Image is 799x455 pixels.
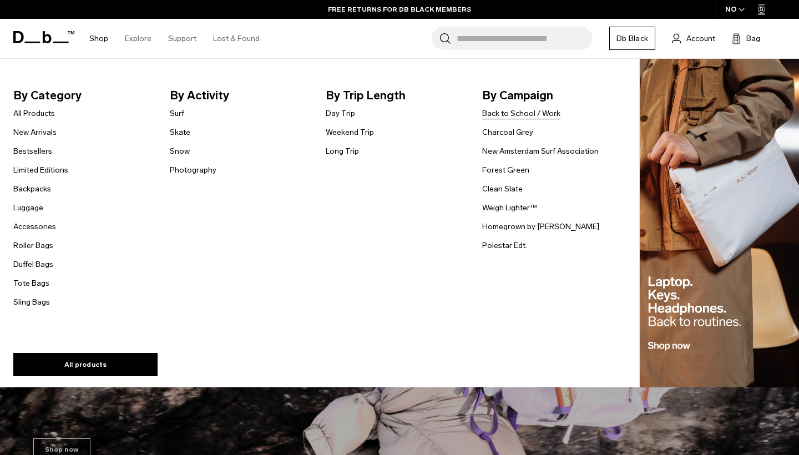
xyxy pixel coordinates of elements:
[170,87,309,104] span: By Activity
[13,277,49,289] a: Tote Bags
[732,32,760,45] button: Bag
[13,353,158,376] a: All products
[13,240,53,251] a: Roller Bags
[326,108,355,119] a: Day Trip
[686,33,715,44] span: Account
[640,59,799,388] img: Db
[213,19,260,58] a: Lost & Found
[482,221,599,232] a: Homegrown by [PERSON_NAME]
[482,202,537,214] a: Weigh Lighter™
[13,183,51,195] a: Backpacks
[13,87,152,104] span: By Category
[13,108,55,119] a: All Products
[168,19,196,58] a: Support
[328,4,471,14] a: FREE RETURNS FOR DB BLACK MEMBERS
[13,164,68,176] a: Limited Editions
[482,127,533,138] a: Charcoal Grey
[482,164,529,176] a: Forest Green
[170,164,216,176] a: Photography
[125,19,151,58] a: Explore
[89,19,108,58] a: Shop
[13,259,53,270] a: Duffel Bags
[13,221,56,232] a: Accessories
[482,108,560,119] a: Back to School / Work
[170,127,190,138] a: Skate
[13,296,50,308] a: Sling Bags
[746,33,760,44] span: Bag
[13,202,43,214] a: Luggage
[482,87,621,104] span: By Campaign
[672,32,715,45] a: Account
[81,19,268,58] nav: Main Navigation
[482,240,527,251] a: Polestar Edt.
[13,145,52,157] a: Bestsellers
[170,108,184,119] a: Surf
[326,145,359,157] a: Long Trip
[482,183,523,195] a: Clean Slate
[326,127,374,138] a: Weekend Trip
[13,127,57,138] a: New Arrivals
[326,87,464,104] span: By Trip Length
[609,27,655,50] a: Db Black
[170,145,190,157] a: Snow
[482,145,599,157] a: New Amsterdam Surf Association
